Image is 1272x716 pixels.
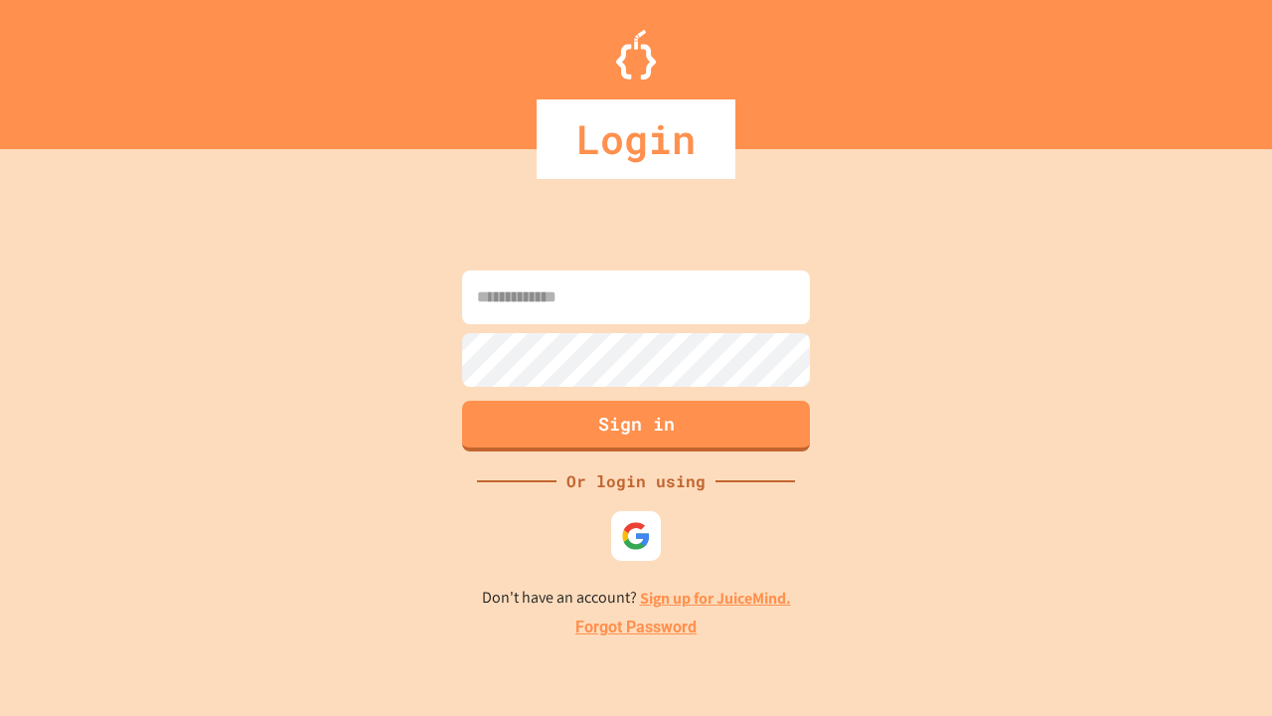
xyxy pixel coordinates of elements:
[575,616,697,639] a: Forgot Password
[616,30,656,80] img: Logo.svg
[640,588,791,609] a: Sign up for JuiceMind.
[482,586,791,611] p: Don't have an account?
[462,401,810,451] button: Sign in
[556,469,715,493] div: Or login using
[537,99,735,179] div: Login
[621,521,651,551] img: google-icon.svg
